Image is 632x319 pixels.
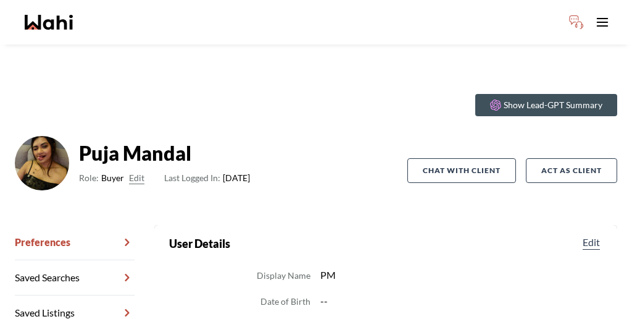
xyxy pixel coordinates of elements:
[15,225,135,260] a: Preferences
[526,158,617,183] button: Act as Client
[320,293,602,309] dd: --
[129,171,144,185] button: Edit
[504,99,602,111] p: Show Lead-GPT Summary
[79,171,99,185] span: Role:
[15,136,69,190] img: ACg8ocJYOEFexTnJrqxhVPHdID7qjwWwuBQi8_NwgXDBMfiK_iq4Mlyq=s96-c
[320,267,602,283] dd: PM
[25,15,73,30] a: Wahi homepage
[169,235,230,252] h2: User Details
[580,235,602,250] button: Edit
[590,10,615,35] button: Toggle open navigation menu
[101,171,124,185] span: Buyer
[260,294,310,309] dt: Date of Birth
[15,260,135,296] a: Saved Searches
[164,171,250,185] span: [DATE]
[407,158,516,183] button: Chat with client
[79,141,250,166] strong: Puja Mandal
[257,268,310,283] dt: Display Name
[164,172,220,183] span: Last Logged In:
[475,94,617,116] button: Show Lead-GPT Summary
